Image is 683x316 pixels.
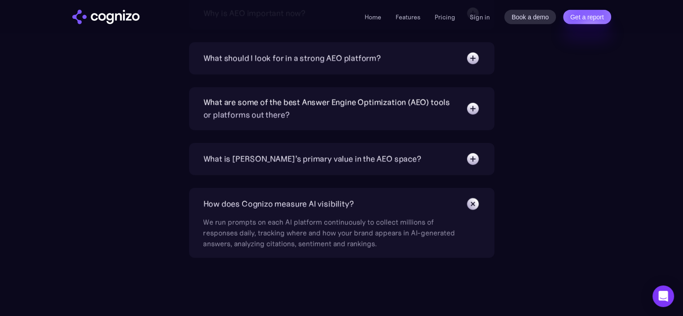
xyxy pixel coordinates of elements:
[396,13,420,21] a: Features
[504,10,556,24] a: Book a demo
[72,10,140,24] img: cognizo logo
[72,10,140,24] a: home
[203,198,354,210] div: How does Cognizo measure AI visibility?
[203,96,457,121] div: What are some of the best Answer Engine Optimization (AEO) tools or platforms out there?
[652,285,674,307] div: Open Intercom Messenger
[470,12,490,22] a: Sign in
[203,211,464,249] div: We run prompts on each AI platform continuously to collect millions of responses daily, tracking ...
[203,52,381,65] div: What should I look for in a strong AEO platform?
[365,13,381,21] a: Home
[563,10,611,24] a: Get a report
[203,153,421,165] div: What is [PERSON_NAME]’s primary value in the AEO space?
[435,13,455,21] a: Pricing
